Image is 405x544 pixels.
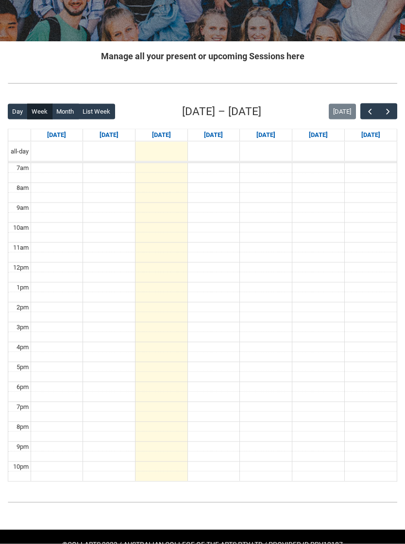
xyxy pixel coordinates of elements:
[254,130,277,141] a: Go to September 11, 2025
[8,50,397,63] h2: Manage all your present or upcoming Sessions here
[15,183,31,193] div: 8am
[202,130,225,141] a: Go to September 10, 2025
[15,163,31,173] div: 7am
[78,104,115,119] button: List Week
[360,103,379,119] button: Previous Week
[9,147,31,156] span: all-day
[52,104,79,119] button: Month
[15,422,31,432] div: 8pm
[15,402,31,412] div: 7pm
[8,104,28,119] button: Day
[15,323,31,332] div: 3pm
[11,243,31,253] div: 11am
[15,382,31,392] div: 6pm
[15,442,31,452] div: 9pm
[11,223,31,233] div: 10am
[359,130,382,141] a: Go to September 13, 2025
[15,342,31,352] div: 4pm
[45,130,68,141] a: Go to September 7, 2025
[15,362,31,372] div: 5pm
[11,462,31,472] div: 10pm
[15,203,31,213] div: 9am
[98,130,120,141] a: Go to September 8, 2025
[27,104,52,119] button: Week
[329,104,356,119] button: [DATE]
[8,80,397,87] img: REDU_GREY_LINE
[15,303,31,312] div: 2pm
[182,103,261,120] h2: [DATE] – [DATE]
[8,499,397,506] img: REDU_GREY_LINE
[307,130,330,141] a: Go to September 12, 2025
[11,263,31,272] div: 12pm
[379,103,397,119] button: Next Week
[15,283,31,292] div: 1pm
[150,130,173,141] a: Go to September 9, 2025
